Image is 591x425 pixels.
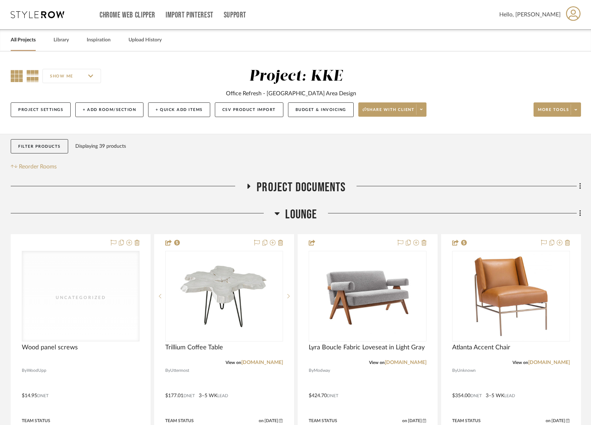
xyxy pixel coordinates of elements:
[499,10,561,19] span: Hello, [PERSON_NAME]
[407,418,423,423] span: [DATE]
[457,367,476,374] span: Unknown
[45,294,116,301] div: Uncategorized
[264,418,279,423] span: [DATE]
[226,360,241,365] span: View on
[170,367,189,374] span: Uttermost
[19,162,57,171] span: Reorder Rooms
[385,360,426,365] a: [DOMAIN_NAME]
[285,207,317,222] span: Lounge
[87,35,111,45] a: Inspiration
[369,360,385,365] span: View on
[314,367,330,374] span: Modway
[11,102,71,117] button: Project Settings
[11,35,36,45] a: All Projects
[528,360,570,365] a: [DOMAIN_NAME]
[224,12,246,18] a: Support
[452,418,481,424] div: Team Status
[22,418,50,424] div: Team Status
[551,418,566,423] span: [DATE]
[452,344,510,351] span: Atlanta Accent Chair
[215,102,283,117] button: CSV Product Import
[27,367,46,374] span: WoodUpp
[165,418,194,424] div: Team Status
[148,102,210,117] button: + Quick Add Items
[226,89,356,98] div: Office Refresh - [GEOGRAPHIC_DATA] Area Design
[22,367,27,374] span: By
[11,162,57,171] button: Reorder Rooms
[259,419,264,423] span: on
[249,69,343,84] div: Project: KKE
[180,252,269,341] img: Trillium Coffee Table
[323,252,412,341] img: Lyra Boucle Fabric Loveseat in Light Gray
[309,367,314,374] span: By
[358,102,427,117] button: Share with client
[166,12,213,18] a: Import Pinterest
[22,251,139,341] div: 0
[470,252,552,341] img: Atlanta Accent Chair
[22,344,78,351] span: Wood panel screws
[546,419,551,423] span: on
[534,102,581,117] button: More tools
[452,367,457,374] span: By
[165,367,170,374] span: By
[512,360,528,365] span: View on
[100,12,155,18] a: Chrome Web Clipper
[288,102,354,117] button: Budget & Invoicing
[75,139,126,153] div: Displaying 39 products
[75,102,143,117] button: + Add Room/Section
[538,107,569,118] span: More tools
[309,251,426,341] div: 0
[402,419,407,423] span: on
[166,251,283,341] div: 0
[54,35,69,45] a: Library
[363,107,415,118] span: Share with client
[309,344,425,351] span: Lyra Boucle Fabric Loveseat in Light Gray
[309,418,337,424] div: Team Status
[241,360,283,365] a: [DOMAIN_NAME]
[11,139,68,154] button: Filter Products
[257,180,345,195] span: PROJECT DOCUMENTS
[128,35,162,45] a: Upload History
[165,344,223,351] span: Trillium Coffee Table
